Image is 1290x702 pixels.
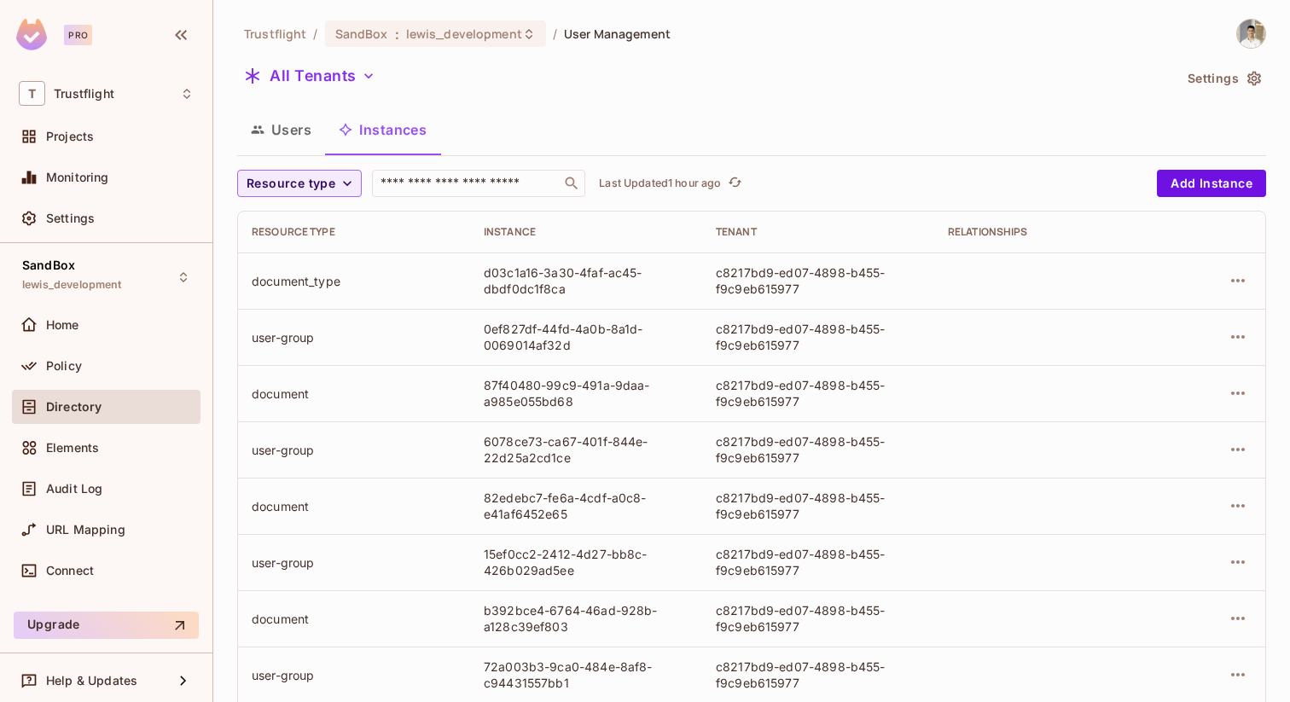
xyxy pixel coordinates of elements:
div: document_type [252,273,456,289]
span: : [394,27,400,41]
div: Relationships [948,225,1153,239]
span: Workspace: Trustflight [54,87,114,101]
span: Home [46,318,79,332]
span: Directory [46,400,102,414]
div: Tenant [716,225,921,239]
div: 6078ce73-ca67-401f-844e-22d25a2cd1ce [484,433,689,466]
img: SReyMgAAAABJRU5ErkJggg== [16,19,47,50]
li: / [313,26,317,42]
div: user-group [252,442,456,458]
div: 0ef827df-44fd-4a0b-8a1d-0069014af32d [484,321,689,353]
li: / [553,26,557,42]
span: T [19,81,45,106]
div: c8217bd9-ed07-4898-b455-f9c9eb615977 [716,602,921,635]
div: 87f40480-99c9-491a-9daa-a985e055bd68 [484,377,689,409]
div: document [252,498,456,514]
img: omer@permit.io [1237,20,1265,48]
div: user-group [252,554,456,571]
button: All Tenants [237,62,382,90]
button: Resource type [237,170,362,197]
div: Instance [484,225,689,239]
div: Resource type [252,225,456,239]
span: the active workspace [244,26,306,42]
div: document [252,611,456,627]
span: Audit Log [46,482,102,496]
div: c8217bd9-ed07-4898-b455-f9c9eb615977 [716,490,921,522]
div: d03c1a16-3a30-4faf-ac45-dbdf0dc1f8ca [484,264,689,297]
span: lewis_development [406,26,522,42]
span: SandBox [22,258,75,272]
span: lewis_development [22,278,122,292]
span: Elements [46,441,99,455]
button: Settings [1181,65,1266,92]
span: URL Mapping [46,523,125,537]
button: Users [237,108,325,151]
span: User Management [564,26,671,42]
div: c8217bd9-ed07-4898-b455-f9c9eb615977 [716,546,921,578]
span: Projects [46,130,94,143]
div: c8217bd9-ed07-4898-b455-f9c9eb615977 [716,321,921,353]
div: c8217bd9-ed07-4898-b455-f9c9eb615977 [716,658,921,691]
div: 72a003b3-9ca0-484e-8af8-c94431557bb1 [484,658,689,691]
span: Resource type [247,173,335,194]
span: Monitoring [46,171,109,184]
div: c8217bd9-ed07-4898-b455-f9c9eb615977 [716,264,921,297]
button: Upgrade [14,612,199,639]
div: 82edebc7-fe6a-4cdf-a0c8-e41af6452e65 [484,490,689,522]
span: Settings [46,212,95,225]
span: SandBox [335,26,388,42]
span: Click to refresh data [722,173,746,194]
span: Help & Updates [46,674,137,687]
div: c8217bd9-ed07-4898-b455-f9c9eb615977 [716,433,921,466]
p: Last Updated 1 hour ago [599,177,721,190]
button: Add Instance [1157,170,1266,197]
div: user-group [252,329,456,345]
span: Policy [46,359,82,373]
div: Pro [64,25,92,45]
button: refresh [725,173,746,194]
div: b392bce4-6764-46ad-928b-a128c39ef803 [484,602,689,635]
div: 15ef0cc2-2412-4d27-bb8c-426b029ad5ee [484,546,689,578]
span: refresh [728,175,742,192]
button: Instances [325,108,440,151]
span: Connect [46,564,94,577]
div: document [252,386,456,402]
div: c8217bd9-ed07-4898-b455-f9c9eb615977 [716,377,921,409]
div: user-group [252,667,456,683]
